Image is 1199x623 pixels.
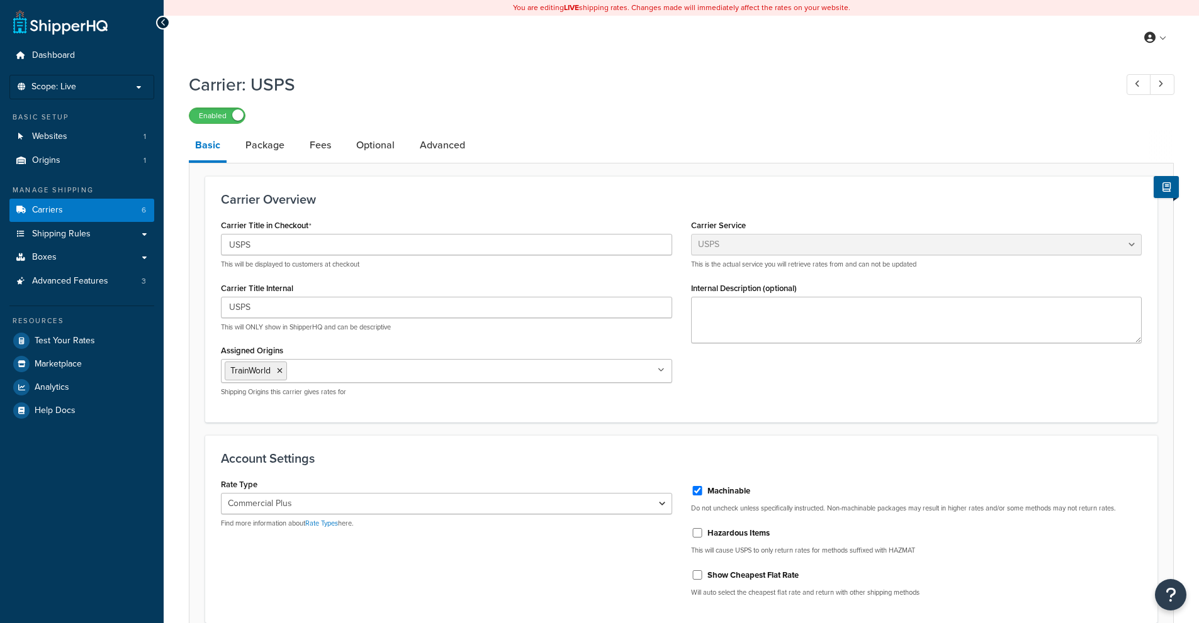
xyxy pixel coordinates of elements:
[35,405,76,416] span: Help Docs
[303,130,337,160] a: Fees
[144,131,146,142] span: 1
[9,353,154,375] a: Marketplace
[32,276,108,287] span: Advanced Features
[32,155,60,166] span: Origins
[691,588,1142,597] p: Will auto select the cheapest flat rate and return with other shipping methods
[9,125,154,148] li: Websites
[221,221,312,231] label: Carrier Title in Checkout
[707,527,770,539] label: Hazardous Items
[9,270,154,293] li: Advanced Features
[1127,74,1151,95] a: Previous Record
[691,221,746,230] label: Carrier Service
[9,376,154,399] a: Analytics
[9,149,154,172] li: Origins
[414,130,471,160] a: Advanced
[9,246,154,269] a: Boxes
[9,399,154,422] a: Help Docs
[9,185,154,196] div: Manage Shipping
[221,284,293,293] label: Carrier Title Internal
[1155,579,1186,610] button: Open Resource Center
[9,199,154,222] li: Carriers
[221,451,1142,465] h3: Account Settings
[707,485,750,497] label: Machinable
[32,252,57,263] span: Boxes
[189,108,245,123] label: Enabled
[32,229,91,240] span: Shipping Rules
[221,480,257,489] label: Rate Type
[691,284,797,293] label: Internal Description (optional)
[1150,74,1174,95] a: Next Record
[691,260,1142,269] p: This is the actual service you will retrieve rates from and can not be updated
[691,546,1142,555] p: This will cause USPS to only return rates for methods suffixed with HAZMAT
[9,270,154,293] a: Advanced Features3
[9,329,154,352] a: Test Your Rates
[9,125,154,148] a: Websites1
[32,205,63,216] span: Carriers
[9,316,154,326] div: Resources
[9,44,154,67] a: Dashboard
[564,2,579,13] b: LIVE
[221,260,672,269] p: This will be displayed to customers at checkout
[9,199,154,222] a: Carriers6
[31,82,76,92] span: Scope: Live
[221,346,283,355] label: Assigned Origins
[9,149,154,172] a: Origins1
[9,223,154,246] a: Shipping Rules
[189,130,227,163] a: Basic
[189,72,1103,97] h1: Carrier: USPS
[144,155,146,166] span: 1
[221,192,1142,206] h3: Carrier Overview
[32,131,67,142] span: Websites
[221,519,672,528] p: Find more information about here.
[221,387,672,397] p: Shipping Origins this carrier gives rates for
[1154,176,1179,198] button: Show Help Docs
[239,130,291,160] a: Package
[35,382,69,393] span: Analytics
[9,112,154,123] div: Basic Setup
[691,504,1142,513] p: Do not uncheck unless specifically instructed. Non-machinable packages may result in higher rates...
[707,570,799,581] label: Show Cheapest Flat Rate
[305,518,338,528] a: Rate Types
[230,364,271,377] span: TrainWorld
[142,205,146,216] span: 6
[35,336,95,346] span: Test Your Rates
[142,276,146,287] span: 3
[221,323,672,332] p: This will ONLY show in ShipperHQ and can be descriptive
[350,130,401,160] a: Optional
[32,50,75,61] span: Dashboard
[35,359,82,370] span: Marketplace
